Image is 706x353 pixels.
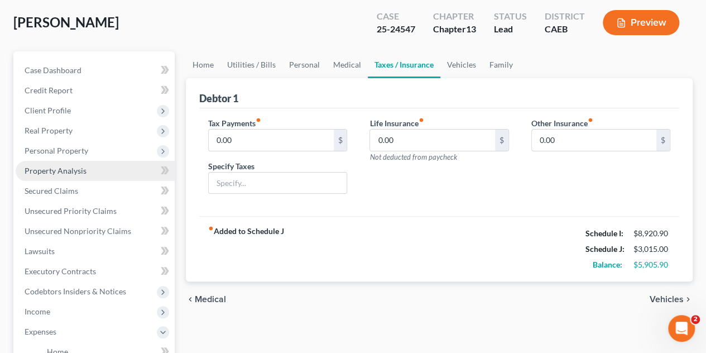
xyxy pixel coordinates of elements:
[16,60,175,80] a: Case Dashboard
[691,315,700,324] span: 2
[593,260,622,269] strong: Balance:
[532,130,656,151] input: --
[209,130,333,151] input: --
[603,10,679,35] button: Preview
[25,146,88,155] span: Personal Property
[16,161,175,181] a: Property Analysis
[633,259,670,270] div: $5,905.90
[494,10,527,23] div: Status
[418,117,424,123] i: fiber_manual_record
[208,117,261,129] label: Tax Payments
[588,117,593,123] i: fiber_manual_record
[25,166,87,175] span: Property Analysis
[494,23,527,36] div: Lead
[16,181,175,201] a: Secured Claims
[25,85,73,95] span: Credit Report
[545,10,585,23] div: District
[377,10,415,23] div: Case
[369,152,457,161] span: Not deducted from paycheck
[370,130,494,151] input: --
[433,23,476,36] div: Chapter
[199,92,238,105] div: Debtor 1
[25,106,71,115] span: Client Profile
[369,117,424,129] label: Life Insurance
[368,51,440,78] a: Taxes / Insurance
[25,226,131,236] span: Unsecured Nonpriority Claims
[25,246,55,256] span: Lawsuits
[16,241,175,261] a: Lawsuits
[25,327,56,336] span: Expenses
[256,117,261,123] i: fiber_manual_record
[483,51,520,78] a: Family
[16,261,175,282] a: Executory Contracts
[209,173,347,194] input: Specify...
[208,160,254,172] label: Specify Taxes
[668,315,695,342] iframe: Intercom live chat
[25,126,73,135] span: Real Property
[656,130,670,151] div: $
[326,51,368,78] a: Medical
[25,307,50,316] span: Income
[633,228,670,239] div: $8,920.90
[585,244,625,254] strong: Schedule J:
[545,23,585,36] div: CAEB
[16,80,175,101] a: Credit Report
[208,226,214,231] i: fiber_manual_record
[531,117,593,129] label: Other Insurance
[585,228,623,238] strong: Schedule I:
[495,130,508,151] div: $
[220,51,282,78] a: Utilities / Bills
[25,186,78,195] span: Secured Claims
[650,295,693,304] button: Vehicles chevron_right
[16,201,175,221] a: Unsecured Priority Claims
[377,23,415,36] div: 25-24547
[186,51,220,78] a: Home
[25,287,126,296] span: Codebtors Insiders & Notices
[16,221,175,241] a: Unsecured Nonpriority Claims
[433,10,476,23] div: Chapter
[186,295,226,304] button: chevron_left Medical
[13,14,119,30] span: [PERSON_NAME]
[208,226,284,273] strong: Added to Schedule J
[25,65,81,75] span: Case Dashboard
[334,130,347,151] div: $
[25,266,96,276] span: Executory Contracts
[466,23,476,34] span: 13
[650,295,684,304] span: Vehicles
[186,295,195,304] i: chevron_left
[440,51,483,78] a: Vehicles
[282,51,326,78] a: Personal
[684,295,693,304] i: chevron_right
[633,244,670,255] div: $3,015.00
[25,206,117,216] span: Unsecured Priority Claims
[195,295,226,304] span: Medical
